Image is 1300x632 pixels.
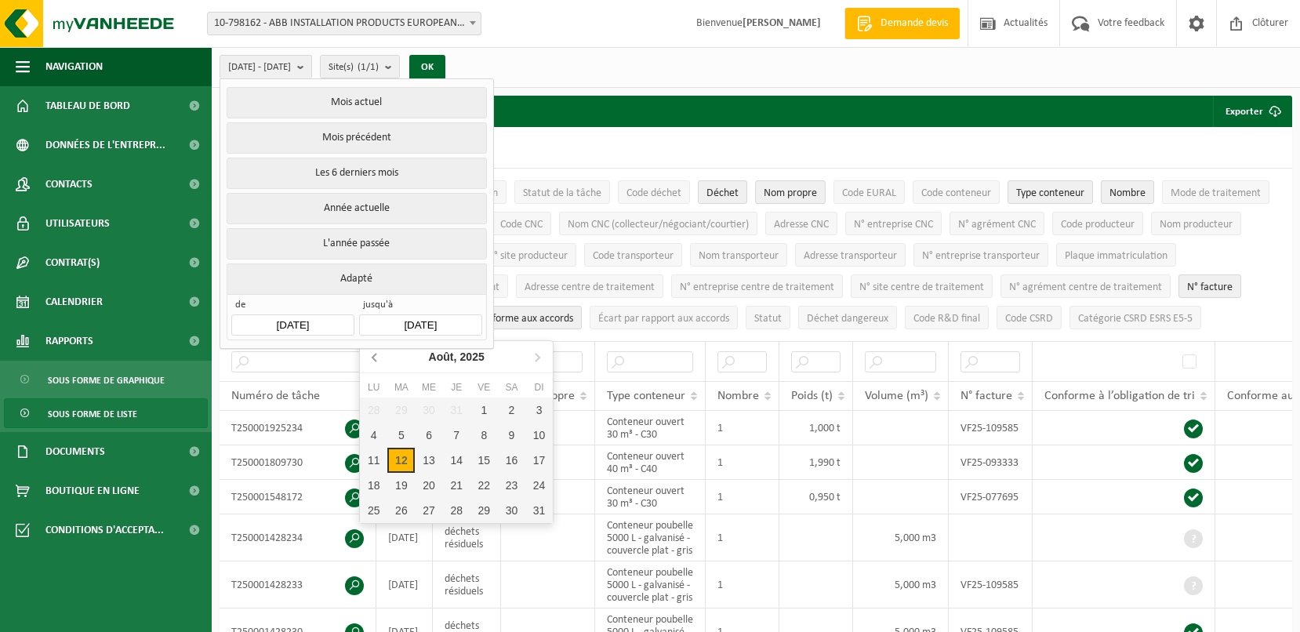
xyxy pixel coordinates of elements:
span: Type conteneur [607,390,685,402]
td: T250001809730 [220,445,376,480]
button: Site(s)(1/1) [320,55,400,78]
td: 1,990 t [779,445,853,480]
td: 1 [706,561,779,608]
div: Me [415,380,442,395]
button: DéchetDéchet: Activate to sort [698,180,747,204]
span: Code R&D final [913,313,980,325]
span: Conforme aux accords [476,313,573,325]
span: 10-798162 - ABB INSTALLATION PRODUCTS EUROPEAN CENTRE SA - HOUDENG-GOEGNIES [208,13,481,35]
div: 23 [498,473,525,498]
button: Plaque immatriculationPlaque immatriculation: Activate to sort [1056,243,1176,267]
span: [DATE] - [DATE] [228,56,291,79]
td: [DATE] [376,514,433,561]
span: N° entreprise centre de traitement [680,281,834,293]
div: 31 [525,498,553,523]
a: Sous forme de graphique [4,365,208,394]
button: Code EURALCode EURAL: Activate to sort [833,180,905,204]
span: Déchet [706,187,739,199]
span: Code transporteur [593,250,674,262]
button: N° agrément CNCN° agrément CNC: Activate to sort [950,212,1044,235]
span: Code EURAL [842,187,896,199]
span: Catégorie CSRD ESRS E5-5 [1078,313,1193,325]
span: Volume (m³) [865,390,928,402]
span: Mode de traitement [1171,187,1261,199]
button: N° site centre de traitementN° site centre de traitement: Activate to sort [851,274,993,298]
div: 20 [415,473,442,498]
button: Nom CNC (collecteur/négociant/courtier)Nom CNC (collecteur/négociant/courtier): Activate to sort [559,212,757,235]
td: 1,000 t [779,411,853,445]
div: 22 [470,473,498,498]
span: Écart par rapport aux accords [598,313,729,325]
td: 1 [706,480,779,514]
div: 8 [470,423,498,448]
button: Adapté [227,263,486,294]
div: 21 [443,473,470,498]
span: de [231,299,354,314]
button: Code CNCCode CNC: Activate to sort [492,212,551,235]
div: 2 [498,398,525,423]
div: 24 [525,473,553,498]
button: Les 6 derniers mois [227,158,486,189]
button: Conforme aux accords : Activate to sort [467,306,582,329]
div: 30 [415,398,442,423]
span: Code CNC [500,219,543,231]
div: 1 [470,398,498,423]
div: 14 [443,448,470,473]
button: N° entreprise centre de traitementN° entreprise centre de traitement: Activate to sort [671,274,843,298]
button: StatutStatut: Activate to sort [746,306,790,329]
span: Calendrier [45,282,103,321]
div: 7 [443,423,470,448]
span: N° facture [960,390,1012,402]
div: 27 [415,498,442,523]
button: Mode de traitementMode de traitement: Activate to sort [1162,180,1269,204]
span: Demande devis [877,16,952,31]
div: 5 [387,423,415,448]
i: 2025 [460,351,485,362]
div: 15 [470,448,498,473]
div: Je [443,380,470,395]
span: Numéro de tâche [231,390,320,402]
button: OK [409,55,445,80]
span: Poids (t) [791,390,833,402]
span: Statut de la tâche [523,187,601,199]
button: Exporter [1213,96,1291,127]
td: T250001428234 [220,514,376,561]
div: 28 [360,398,387,423]
div: Ma [387,380,415,395]
td: VF25-077695 [949,480,1033,514]
button: N° agrément centre de traitementN° agrément centre de traitement: Activate to sort [1000,274,1171,298]
button: Code conteneurCode conteneur: Activate to sort [913,180,1000,204]
button: Statut de la tâcheStatut de la tâche: Activate to sort [514,180,610,204]
td: 0,950 t [779,480,853,514]
span: Conditions d'accepta... [45,510,164,550]
span: Nom producteur [1160,219,1233,231]
td: T250001925234 [220,411,376,445]
div: 19 [387,473,415,498]
button: N° factureN° facture: Activate to sort [1178,274,1241,298]
div: 13 [415,448,442,473]
button: N° entreprise transporteurN° entreprise transporteur: Activate to sort [913,243,1048,267]
button: Adresse CNCAdresse CNC: Activate to sort [765,212,837,235]
span: Nom propre [764,187,817,199]
span: Nombre [717,390,759,402]
div: Sa [498,380,525,395]
button: [DATE] - [DATE] [220,55,312,78]
div: 11 [360,448,387,473]
button: Code déchetCode déchet: Activate to sort [618,180,690,204]
div: Di [525,380,553,395]
button: Code R&D finalCode R&amp;D final: Activate to sort [905,306,989,329]
span: Documents [45,432,105,471]
button: L'année passée [227,228,486,260]
button: Catégorie CSRD ESRS E5-5Catégorie CSRD ESRS E5-5: Activate to sort [1069,306,1201,329]
span: Boutique en ligne [45,471,140,510]
td: Conteneur ouvert 40 m³ - C40 [595,445,706,480]
div: 18 [360,473,387,498]
button: Nom propreNom propre: Activate to sort [755,180,826,204]
span: Sous forme de graphique [48,365,165,395]
span: N° agrément CNC [958,219,1036,231]
span: Adresse CNC [774,219,829,231]
a: Demande devis [844,8,960,39]
div: 29 [470,498,498,523]
span: Contacts [45,165,93,204]
span: N° agrément centre de traitement [1009,281,1162,293]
